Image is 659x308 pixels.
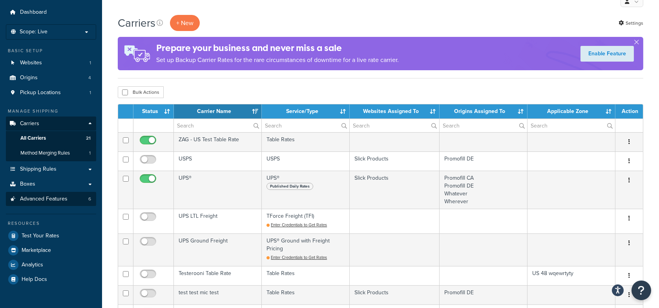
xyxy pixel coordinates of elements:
[6,117,96,131] a: Carriers
[174,233,262,266] td: UPS Ground Freight
[6,220,96,227] div: Resources
[174,266,262,285] td: Testerooni Table Rate
[6,272,96,286] a: Help Docs
[6,56,96,70] a: Websites 1
[262,151,350,171] td: USPS
[262,233,350,266] td: UPS® Ground with Freight Pricing
[440,119,527,132] input: Search
[350,285,439,304] td: Slick Products
[174,151,262,171] td: USPS
[6,192,96,206] li: Advanced Features
[6,146,96,160] a: Method Merging Rules 1
[174,119,261,132] input: Search
[20,181,35,188] span: Boxes
[20,29,47,35] span: Scope: Live
[20,120,39,127] span: Carriers
[619,18,643,29] a: Settings
[267,254,327,261] a: Enter Credentials to Get Rates
[156,55,399,66] p: Set up Backup Carrier Rates for the rare circumstances of downtime for a live rate carrier.
[350,151,439,171] td: Slick Products
[6,146,96,160] li: Method Merging Rules
[118,37,156,70] img: ad-rules-rateshop-fe6ec290ccb7230408bd80ed9643f0289d75e0ffd9eb532fc0e269fcd187b520.png
[6,177,96,191] a: Boxes
[271,254,327,261] span: Enter Credentials to Get Rates
[22,233,59,239] span: Test Your Rates
[6,5,96,20] a: Dashboard
[6,258,96,272] a: Analytics
[271,222,327,228] span: Enter Credentials to Get Rates
[440,104,528,118] th: Origins Assigned To: activate to sort column ascending
[133,104,174,118] th: Status: activate to sort column ascending
[6,162,96,177] a: Shipping Rules
[6,71,96,85] a: Origins 4
[267,222,327,228] a: Enter Credentials to Get Rates
[262,209,350,233] td: TForce Freight (TFI)
[6,117,96,161] li: Carriers
[440,285,528,304] td: Promofill DE
[20,166,57,173] span: Shipping Rules
[6,71,96,85] li: Origins
[262,119,349,132] input: Search
[528,119,615,132] input: Search
[20,9,47,16] span: Dashboard
[20,60,42,66] span: Websites
[174,209,262,233] td: UPS LTL Freight
[350,119,439,132] input: Search
[6,56,96,70] li: Websites
[267,183,313,190] span: Published Daily Rates
[350,104,439,118] th: Websites Assigned To: activate to sort column ascending
[20,196,68,202] span: Advanced Features
[89,89,91,96] span: 1
[6,86,96,100] li: Pickup Locations
[350,171,439,209] td: Slick Products
[262,171,350,209] td: UPS®
[174,171,262,209] td: UPS®
[170,15,200,31] button: + New
[118,86,164,98] button: Bulk Actions
[6,131,96,146] a: All Carriers 21
[6,47,96,54] div: Basic Setup
[174,285,262,304] td: test test mic test
[20,89,61,96] span: Pickup Locations
[440,171,528,209] td: Promofill CA Promofill DE Whatever Wherever
[22,247,51,254] span: Marketplace
[528,266,615,285] td: US 48 wqewrtyty
[88,196,91,202] span: 6
[528,104,615,118] th: Applicable Zone: activate to sort column ascending
[156,42,399,55] h4: Prepare your business and never miss a sale
[6,192,96,206] a: Advanced Features 6
[22,262,43,268] span: Analytics
[174,104,262,118] th: Carrier Name: activate to sort column ascending
[20,150,70,157] span: Method Merging Rules
[6,86,96,100] a: Pickup Locations 1
[22,276,47,283] span: Help Docs
[118,15,155,31] h1: Carriers
[6,243,96,257] a: Marketplace
[632,281,651,300] button: Open Resource Center
[174,132,262,151] td: ZAG - US Test Table Rate
[262,285,350,304] td: Table Rates
[6,131,96,146] li: All Carriers
[20,75,38,81] span: Origins
[262,132,350,151] td: Table Rates
[615,104,643,118] th: Action
[6,108,96,115] div: Manage Shipping
[262,104,350,118] th: Service/Type: activate to sort column ascending
[581,46,634,62] a: Enable Feature
[20,135,46,142] span: All Carriers
[89,150,91,157] span: 1
[88,75,91,81] span: 4
[6,229,96,243] a: Test Your Rates
[262,266,350,285] td: Table Rates
[86,135,91,142] span: 21
[89,60,91,66] span: 1
[440,151,528,171] td: Promofill DE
